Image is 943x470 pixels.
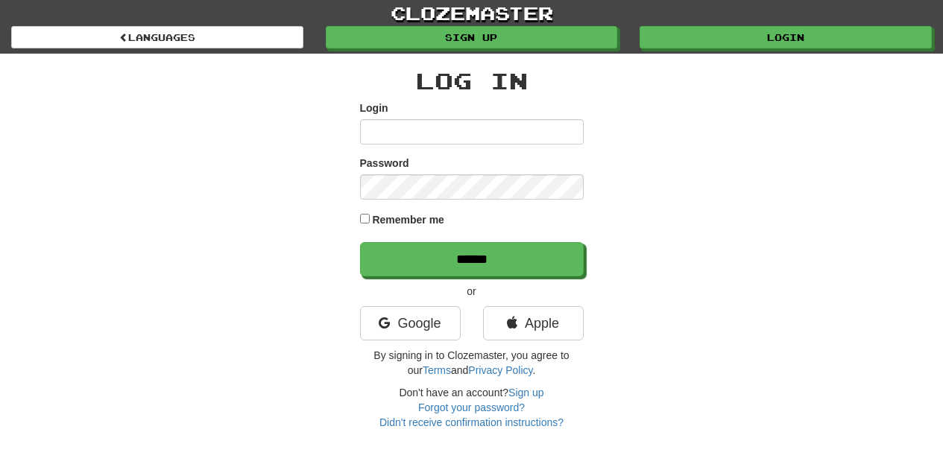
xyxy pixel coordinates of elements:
[483,306,584,340] a: Apple
[326,26,618,48] a: Sign up
[360,284,584,299] p: or
[468,364,532,376] a: Privacy Policy
[372,212,444,227] label: Remember me
[360,156,409,171] label: Password
[423,364,451,376] a: Terms
[379,416,564,428] a: Didn't receive confirmation instructions?
[360,69,584,93] h2: Log In
[640,26,932,48] a: Login
[360,101,388,115] label: Login
[418,401,525,413] a: Forgot your password?
[360,385,584,430] div: Don't have an account?
[11,26,303,48] a: Languages
[360,348,584,378] p: By signing in to Clozemaster, you agree to our and .
[508,387,543,398] a: Sign up
[360,306,461,340] a: Google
